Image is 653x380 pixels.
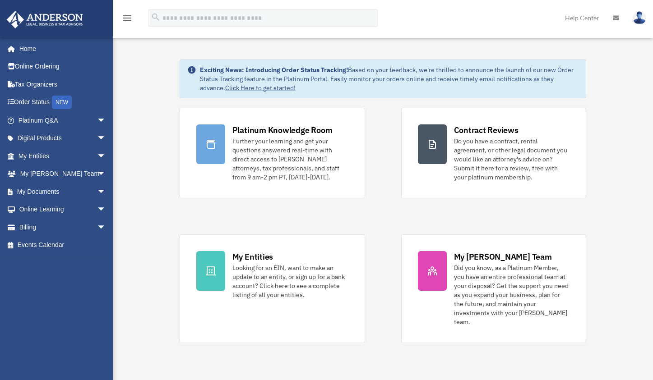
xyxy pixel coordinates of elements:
span: arrow_drop_down [97,183,115,201]
a: Digital Productsarrow_drop_down [6,129,120,147]
span: arrow_drop_down [97,129,115,148]
a: Home [6,40,115,58]
a: Click Here to get started! [225,84,296,92]
div: Do you have a contract, rental agreement, or other legal document you would like an attorney's ad... [454,137,570,182]
a: Platinum Q&Aarrow_drop_down [6,111,120,129]
div: Did you know, as a Platinum Member, you have an entire professional team at your disposal? Get th... [454,263,570,326]
i: search [151,12,161,22]
span: arrow_drop_down [97,147,115,165]
span: arrow_drop_down [97,201,115,219]
a: My Entitiesarrow_drop_down [6,147,120,165]
img: User Pic [633,11,646,24]
a: Order StatusNEW [6,93,120,112]
span: arrow_drop_down [97,111,115,130]
i: menu [122,13,133,23]
span: arrow_drop_down [97,218,115,237]
div: NEW [52,96,72,109]
div: Looking for an EIN, want to make an update to an entity, or sign up for a bank account? Click her... [232,263,348,299]
div: My [PERSON_NAME] Team [454,251,552,262]
a: My [PERSON_NAME] Teamarrow_drop_down [6,165,120,183]
div: Platinum Knowledge Room [232,124,333,136]
div: Based on your feedback, we're thrilled to announce the launch of our new Order Status Tracking fe... [200,65,579,92]
a: menu [122,16,133,23]
a: My [PERSON_NAME] Team Did you know, as a Platinum Member, you have an entire professional team at... [401,234,587,343]
a: Tax Organizers [6,75,120,93]
a: Platinum Knowledge Room Further your learning and get your questions answered real-time with dire... [180,108,365,198]
a: Events Calendar [6,236,120,254]
a: Online Ordering [6,58,120,76]
a: My Documentsarrow_drop_down [6,183,120,201]
div: My Entities [232,251,273,262]
a: Billingarrow_drop_down [6,218,120,236]
a: Online Learningarrow_drop_down [6,201,120,219]
div: Contract Reviews [454,124,519,136]
img: Anderson Advisors Platinum Portal [4,11,86,28]
strong: Exciting News: Introducing Order Status Tracking! [200,66,348,74]
div: Further your learning and get your questions answered real-time with direct access to [PERSON_NAM... [232,137,348,182]
a: Contract Reviews Do you have a contract, rental agreement, or other legal document you would like... [401,108,587,198]
span: arrow_drop_down [97,165,115,183]
a: My Entities Looking for an EIN, want to make an update to an entity, or sign up for a bank accoun... [180,234,365,343]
